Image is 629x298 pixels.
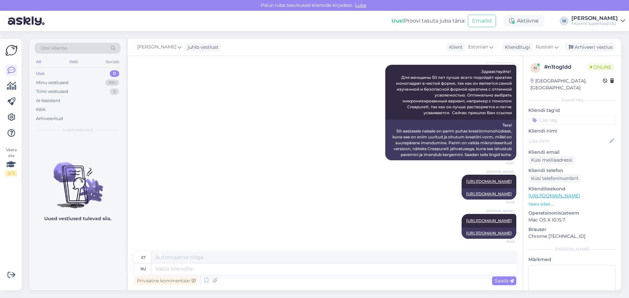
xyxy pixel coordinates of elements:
[68,58,79,66] div: Web
[530,78,603,91] div: [GEOGRAPHIC_DATA], [GEOGRAPHIC_DATA]
[587,63,614,71] span: Online
[468,44,488,51] span: Estonian
[468,15,496,27] button: Emailid
[36,106,46,113] div: Kõik
[486,169,514,174] span: [PERSON_NAME]
[528,174,581,183] div: Küsi telefoninumbrit
[36,70,45,77] div: Uus
[36,97,60,104] div: AI Assistent
[528,128,616,134] p: Kliendi nimi
[571,16,625,26] a: [PERSON_NAME]Fitpoint Superfood OÜ
[528,217,616,223] p: Mac OS X 10.15.7
[528,185,616,192] p: Klienditeekond
[490,200,514,205] span: 16:48
[528,233,616,240] p: Chrome [TECHNICAL_ID]
[528,149,616,156] p: Kliendi email
[5,147,17,176] div: Vaata siia
[391,17,465,25] div: Proovi tasuta juba täna:
[571,16,618,21] div: [PERSON_NAME]
[502,44,530,51] div: Klienditugi
[385,120,516,160] div: Tere! 50-aastasele naisele on parim puhas kreatiinmonohüdraat, kuna see on enim uuritud ja ohutum...
[528,97,616,103] div: Kliendi info
[134,276,198,285] div: Privaatne kommentaar
[137,44,176,51] span: [PERSON_NAME]
[105,58,121,66] div: Socials
[528,167,616,174] p: Kliendi telefon
[544,63,587,71] div: # n1togldd
[528,115,616,125] input: Lisa tag
[185,44,219,51] div: juhib vestlust
[528,201,616,207] p: Vaata edasi ...
[571,21,618,26] div: Fitpoint Superfood OÜ
[528,256,616,263] p: Märkmed
[391,18,404,24] b: Uus!
[528,107,616,114] p: Kliendi tag'id
[353,2,368,8] span: Luba
[528,156,575,165] div: Küsi meiliaadressi
[466,218,512,223] a: [URL][DOMAIN_NAME]
[141,263,146,274] div: ru
[466,191,512,196] a: [URL][DOMAIN_NAME]
[528,226,616,233] p: Brauser
[490,239,514,244] span: 16:48
[466,179,512,184] a: [URL][DOMAIN_NAME]
[35,58,42,66] div: All
[110,70,119,77] div: 0
[105,79,119,86] div: 99+
[528,193,580,199] a: [URL][DOMAIN_NAME]
[5,170,17,176] div: 2 / 3
[528,246,616,252] div: [PERSON_NAME]
[536,44,553,51] span: Russian
[36,88,68,95] div: Tiimi vestlused
[529,137,608,145] input: Lisa nimi
[63,127,93,133] span: Uued vestlused
[36,115,63,122] div: Arhiveeritud
[447,44,463,51] div: Klient
[44,215,111,222] p: Uued vestlused tulevad siia.
[490,161,514,166] span: 16:47
[29,150,126,209] img: No chats
[5,44,18,57] img: Askly Logo
[110,88,119,95] div: 0
[41,45,67,52] span: Otsi kliente
[560,16,569,26] div: IK
[504,15,544,27] div: Aktiivne
[495,278,514,284] span: Saada
[141,252,145,263] div: et
[36,79,68,86] div: Minu vestlused
[528,210,616,217] p: Operatsioonisüsteem
[534,65,537,70] span: n
[486,209,514,214] span: [PERSON_NAME]
[466,231,512,236] a: [URL][DOMAIN_NAME]
[565,43,615,52] div: Arhiveeri vestlus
